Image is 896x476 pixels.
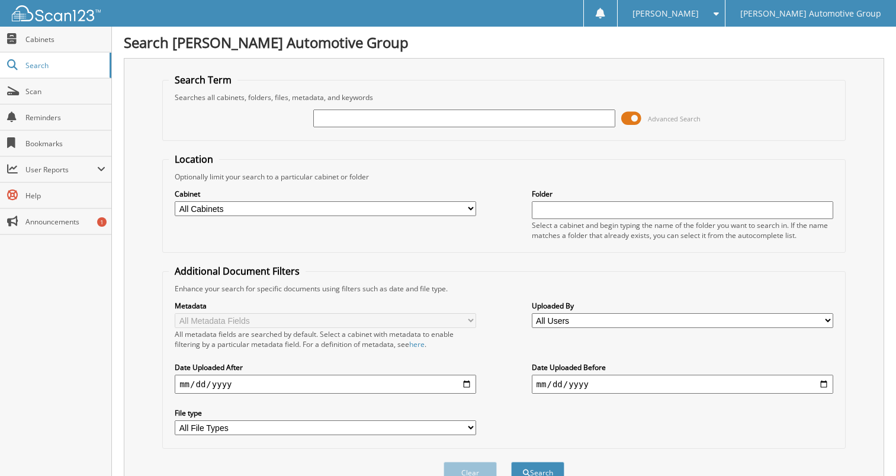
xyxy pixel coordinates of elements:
[25,112,105,123] span: Reminders
[175,362,476,372] label: Date Uploaded After
[175,189,476,199] label: Cabinet
[124,33,884,52] h1: Search [PERSON_NAME] Automotive Group
[169,284,839,294] div: Enhance your search for specific documents using filters such as date and file type.
[12,5,101,21] img: scan123-logo-white.svg
[25,60,104,70] span: Search
[25,191,105,201] span: Help
[169,73,237,86] legend: Search Term
[175,329,476,349] div: All metadata fields are searched by default. Select a cabinet with metadata to enable filtering b...
[532,375,833,394] input: end
[532,362,833,372] label: Date Uploaded Before
[632,10,699,17] span: [PERSON_NAME]
[25,217,105,227] span: Announcements
[25,86,105,97] span: Scan
[169,92,839,102] div: Searches all cabinets, folders, files, metadata, and keywords
[169,153,219,166] legend: Location
[97,217,107,227] div: 1
[25,165,97,175] span: User Reports
[532,189,833,199] label: Folder
[175,375,476,394] input: start
[25,139,105,149] span: Bookmarks
[648,114,701,123] span: Advanced Search
[175,301,476,311] label: Metadata
[409,339,425,349] a: here
[532,220,833,240] div: Select a cabinet and begin typing the name of the folder you want to search in. If the name match...
[532,301,833,311] label: Uploaded By
[169,265,306,278] legend: Additional Document Filters
[740,10,881,17] span: [PERSON_NAME] Automotive Group
[175,408,476,418] label: File type
[25,34,105,44] span: Cabinets
[169,172,839,182] div: Optionally limit your search to a particular cabinet or folder
[837,419,896,476] iframe: Chat Widget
